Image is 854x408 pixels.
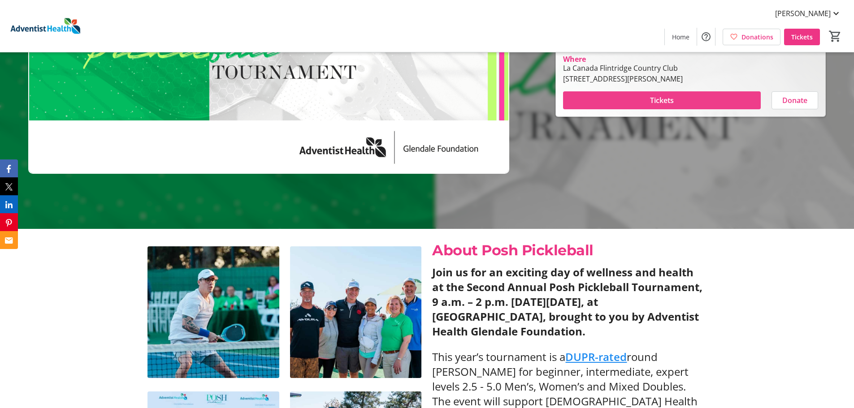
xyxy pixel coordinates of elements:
a: Donations [723,29,780,45]
strong: Join us for an exciting day of wellness and health at the Second Annual Posh Pickleball Tournamen... [432,265,702,339]
span: Tickets [791,32,813,42]
span: Donations [741,32,773,42]
div: [STREET_ADDRESS][PERSON_NAME] [563,73,683,84]
div: La Canada Flintridge Country Club [563,63,683,73]
a: DUPR-rated [565,349,627,364]
a: Tickets [784,29,820,45]
a: Home [665,29,697,45]
span: This year’s tournament is a [432,349,565,364]
span: Donate [782,95,807,106]
button: [PERSON_NAME] [768,6,849,21]
p: About Posh Pickleball [432,240,706,261]
span: Home [672,32,689,42]
span: Tickets [650,95,674,106]
button: Donate [772,91,818,109]
button: Help [697,28,715,46]
span: [PERSON_NAME] [775,8,831,19]
button: Cart [827,28,843,44]
button: Tickets [563,91,761,109]
img: undefined [147,246,279,378]
img: undefined [290,246,422,378]
img: Adventist Health's Logo [5,4,85,48]
div: Where [563,56,586,63]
